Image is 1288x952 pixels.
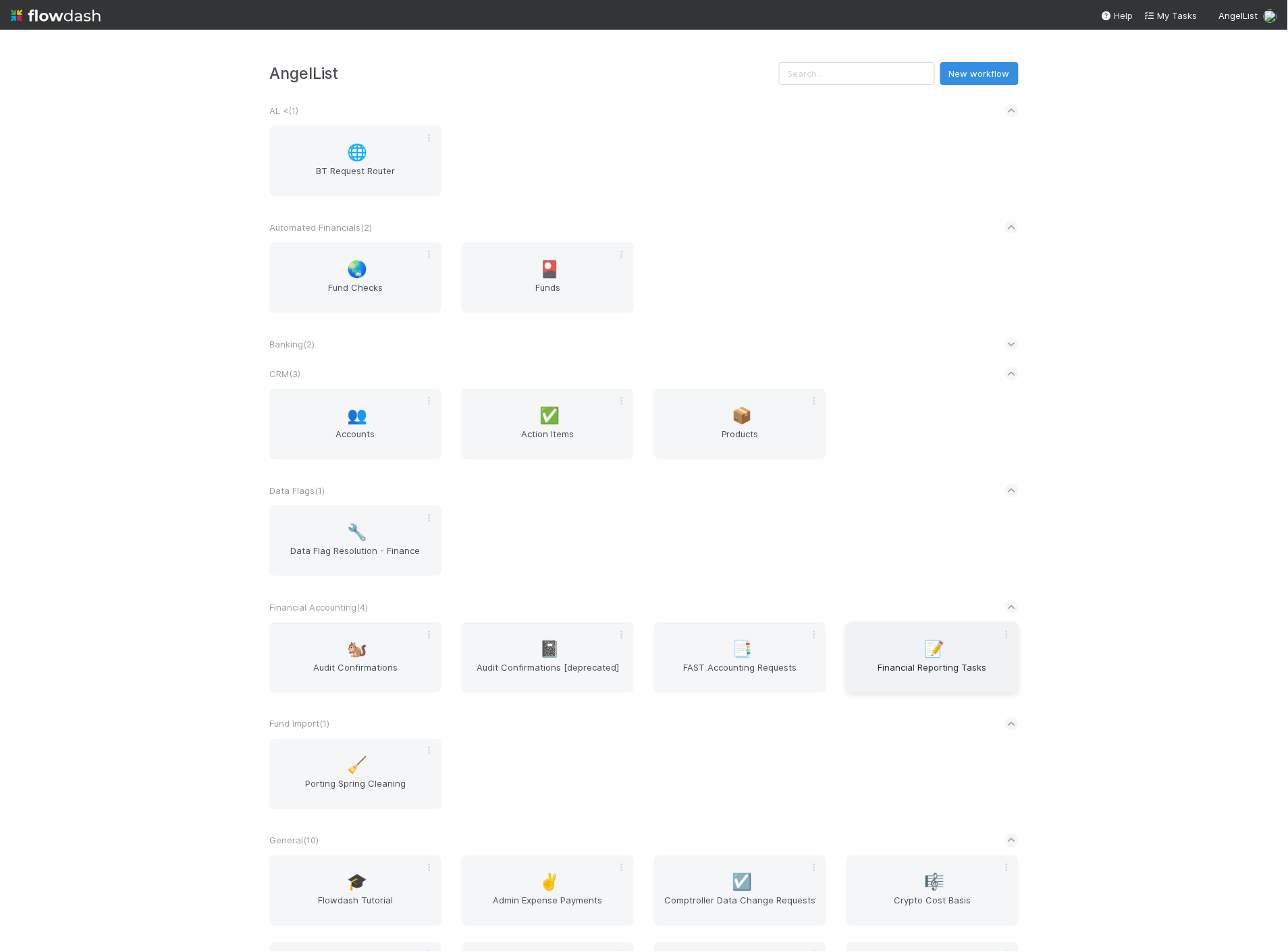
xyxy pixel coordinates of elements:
[275,427,436,454] span: Accounts
[660,661,821,688] span: FAST Accounting Requests
[269,602,368,613] span: Financial Accounting ( 4 )
[462,389,634,459] a: ✅Action Items
[11,4,101,27] img: logo-inverted-e16ddd16eac7371096b0.svg
[540,640,560,658] span: 📓
[269,505,441,576] a: 🔧Data Flag Resolution - Finance
[269,622,441,693] a: 🐿️Audit Confirmations
[275,281,436,308] span: Fund Checks
[467,427,628,454] span: Action Items
[269,125,441,196] a: 🌐BT Request Router
[925,874,945,891] span: 🎼
[540,260,560,278] span: 🎴
[275,777,436,804] span: Porting Spring Cleaning
[269,485,325,496] span: Data Flags ( 1 )
[925,640,945,658] span: 📝
[269,105,298,116] span: AL < ( 1 )
[1144,9,1198,22] a: My Tasks
[1101,9,1133,22] div: Help
[348,407,368,424] span: 👥
[732,407,753,424] span: 📦
[348,260,368,278] span: 🌏
[660,894,821,921] span: Comptroller Data Change Requests
[852,661,1013,688] span: Financial Reporting Tasks
[269,739,441,810] a: 🧹Porting Spring Cleaning
[269,719,329,729] span: Fund Import ( 1 )
[269,222,372,233] span: Automated Financials ( 2 )
[348,757,368,775] span: 🧹
[462,622,634,693] a: 📓Audit Confirmations [deprecated]
[654,856,826,926] a: ☑️Comptroller Data Change Requests
[269,368,300,379] span: CRM ( 3 )
[732,640,753,658] span: 📑
[275,894,436,921] span: Flowdash Tutorial
[348,524,368,541] span: 🔧
[660,427,821,454] span: Products
[348,640,368,658] span: 🐿️
[847,856,1019,926] a: 🎼Crypto Cost Basis
[275,661,436,688] span: Audit Confirmations
[847,622,1019,693] a: 📝Financial Reporting Tasks
[269,242,441,313] a: 🌏Fund Checks
[269,835,319,846] span: General ( 10 )
[654,622,826,693] a: 📑FAST Accounting Requests
[269,856,441,926] a: 🎓Flowdash Tutorial
[269,64,779,82] h3: AngelList
[1219,10,1258,21] span: AngelList
[1144,10,1198,21] span: My Tasks
[462,856,634,926] a: ✌️Admin Expense Payments
[467,894,628,921] span: Admin Expense Payments
[348,874,368,891] span: 🎓
[467,281,628,308] span: Funds
[269,339,315,349] span: Banking ( 2 )
[462,242,634,313] a: 🎴Funds
[275,164,436,191] span: BT Request Router
[540,874,560,891] span: ✌️
[654,389,826,459] a: 📦Products
[732,874,753,891] span: ☑️
[275,544,436,571] span: Data Flag Resolution - Finance
[348,144,368,161] span: 🌐
[269,389,441,459] a: 👥Accounts
[467,661,628,688] span: Audit Confirmations [deprecated]
[540,407,560,424] span: ✅
[852,894,1013,921] span: Crypto Cost Basis
[779,62,935,85] input: Search...
[940,62,1019,85] button: New workflow
[1264,9,1277,23] img: avatar_c7c7de23-09de-42ad-8e02-7981c37ee075.png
